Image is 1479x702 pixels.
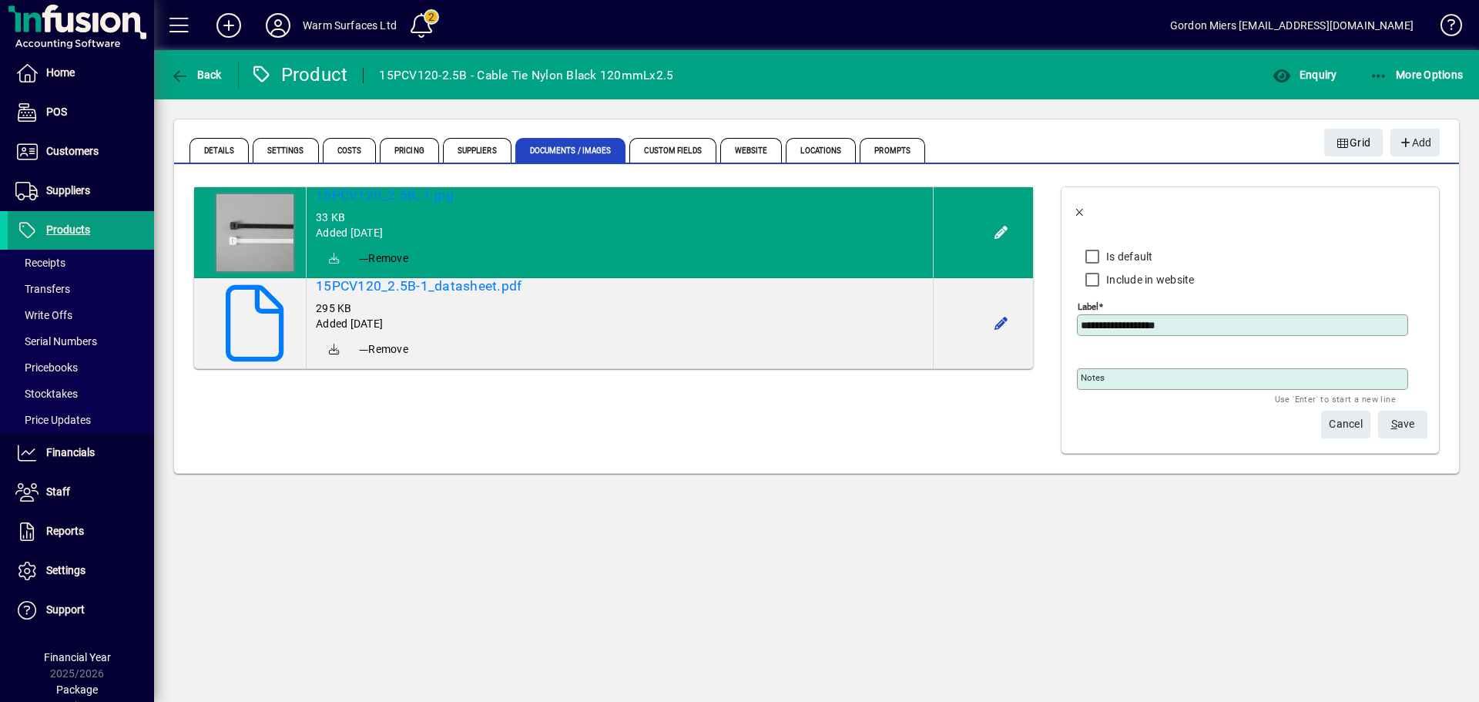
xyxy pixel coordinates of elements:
[1390,129,1440,156] button: Add
[46,564,86,576] span: Settings
[720,138,783,163] span: Website
[1273,69,1336,81] span: Enquiry
[166,61,226,89] button: Back
[8,302,154,328] a: Write Offs
[8,512,154,551] a: Reports
[316,210,924,225] div: 33 KB
[1370,69,1464,81] span: More Options
[443,138,511,163] span: Suppliers
[1269,61,1340,89] button: Enquiry
[316,225,924,240] div: Added [DATE]
[8,381,154,407] a: Stocktakes
[8,328,154,354] a: Serial Numbers
[353,335,414,363] button: Remove
[170,69,222,81] span: Back
[8,591,154,630] a: Support
[189,138,249,163] span: Details
[316,331,353,368] a: Download
[15,257,65,269] span: Receipts
[1398,130,1431,156] span: Add
[15,309,72,321] span: Write Offs
[1170,13,1414,38] div: Gordon Miers [EMAIL_ADDRESS][DOMAIN_NAME]
[8,54,154,92] a: Home
[46,446,95,458] span: Financials
[380,138,439,163] span: Pricing
[15,335,97,348] span: Serial Numbers
[1429,3,1460,53] a: Knowledge Base
[154,61,239,89] app-page-header-button: Back
[15,388,78,400] span: Stocktakes
[15,414,91,426] span: Price Updates
[46,184,90,196] span: Suppliers
[46,66,75,79] span: Home
[379,63,673,88] div: 15PCV120-2.5B - Cable Tie Nylon Black 120mmLx2.5
[8,93,154,132] a: POS
[1391,418,1397,430] span: S
[353,244,414,272] button: Remove
[1078,301,1098,312] mat-label: Label
[8,354,154,381] a: Pricebooks
[46,223,90,236] span: Products
[46,106,67,118] span: POS
[46,145,99,157] span: Customers
[15,361,78,374] span: Pricebooks
[46,525,84,537] span: Reports
[8,473,154,512] a: Staff
[1321,411,1370,438] button: Cancel
[1366,61,1467,89] button: More Options
[44,651,111,663] span: Financial Year
[253,12,303,39] button: Profile
[8,172,154,210] a: Suppliers
[860,138,925,163] span: Prompts
[1103,249,1153,264] label: Is default
[515,138,626,163] span: Documents / Images
[1103,272,1195,287] label: Include in website
[316,187,924,203] a: 15PCV120_2.5B_1.jpg
[1061,190,1098,227] button: Back
[1378,411,1427,438] button: Save
[8,276,154,302] a: Transfers
[8,407,154,433] a: Price Updates
[1324,129,1383,156] button: Grid
[629,138,716,163] span: Custom Fields
[316,316,924,331] div: Added [DATE]
[1391,411,1415,437] span: ave
[15,283,70,295] span: Transfers
[316,240,353,277] a: Download
[359,341,408,357] span: Remove
[56,684,98,696] span: Package
[1329,411,1363,437] span: Cancel
[323,138,377,163] span: Costs
[253,138,319,163] span: Settings
[8,434,154,472] a: Financials
[46,485,70,498] span: Staff
[1275,390,1396,408] mat-hint: Use 'Enter' to start a new line
[46,603,85,616] span: Support
[1081,372,1105,383] mat-label: Notes
[8,250,154,276] a: Receipts
[316,278,924,294] a: 15PCV120_2.5B-1_datasheet.pdf
[359,250,408,266] span: Remove
[303,13,397,38] div: Warm Surfaces Ltd
[250,62,348,87] div: Product
[8,133,154,171] a: Customers
[316,301,924,316] div: 295 KB
[786,138,856,163] span: Locations
[8,552,154,590] a: Settings
[204,12,253,39] button: Add
[1336,130,1371,156] span: Grid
